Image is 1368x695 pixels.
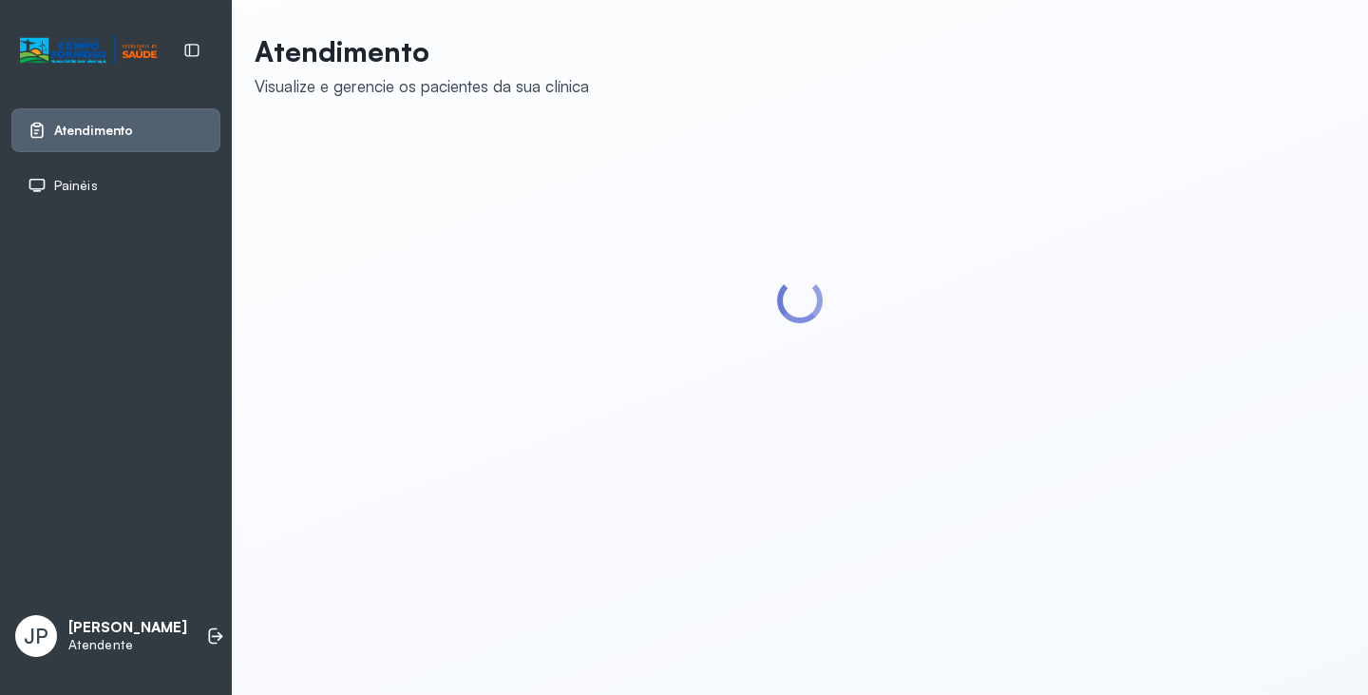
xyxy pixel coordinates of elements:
span: Atendimento [54,123,133,139]
div: Visualize e gerencie os pacientes da sua clínica [255,76,589,96]
p: Atendimento [255,34,589,68]
a: Atendimento [28,121,204,140]
img: Logotipo do estabelecimento [20,35,157,67]
p: [PERSON_NAME] [68,619,187,637]
p: Atendente [68,637,187,653]
span: Painéis [54,178,98,194]
span: JP [24,624,48,648]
